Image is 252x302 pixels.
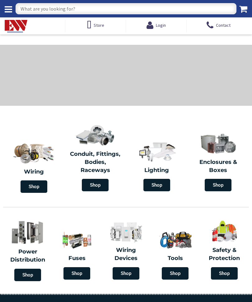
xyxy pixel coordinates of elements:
h2: Tools [155,254,195,263]
span: Shop [82,179,109,191]
h2: Power Distribution [6,248,49,264]
h2: Wiring Devices [106,246,146,262]
h2: Safety & Protection [204,246,244,262]
span: Shop [211,267,238,280]
a: Lighting Shop [128,139,186,195]
a: Login [147,20,166,31]
a: Fuses Shop [54,225,100,282]
h2: Conduit, Fittings, Bodies, Raceways [69,150,122,174]
span: Shop [143,179,170,191]
span: Shop [63,267,90,280]
a: Wiring Shop [3,139,65,196]
a: Tools Shop [152,225,198,282]
a: Conduit, Fittings, Bodies, Raceways Shop [66,123,125,194]
span: Shop [205,179,231,191]
h2: Lighting [131,166,183,174]
a: Enclosures & Boxes Shop [189,131,248,195]
a: Store [87,20,104,31]
span: Store [94,22,104,28]
a: Contact [207,20,231,31]
span: Shop [162,267,189,280]
img: Electrical Wholesalers, Inc. [5,20,27,32]
h2: Enclosures & Boxes [192,158,245,174]
a: Power Distribution Shop [3,217,52,284]
h2: Fuses [57,254,97,263]
h2: Wiring [6,168,62,176]
a: Safety & Protection Shop [201,217,247,282]
span: Shop [21,180,47,193]
span: Login [156,22,166,28]
span: Shop [113,267,139,280]
a: Wiring Devices Shop [103,217,149,282]
span: Shop [14,269,41,281]
input: What are you looking for? [16,3,236,14]
span: Contact [216,20,231,31]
